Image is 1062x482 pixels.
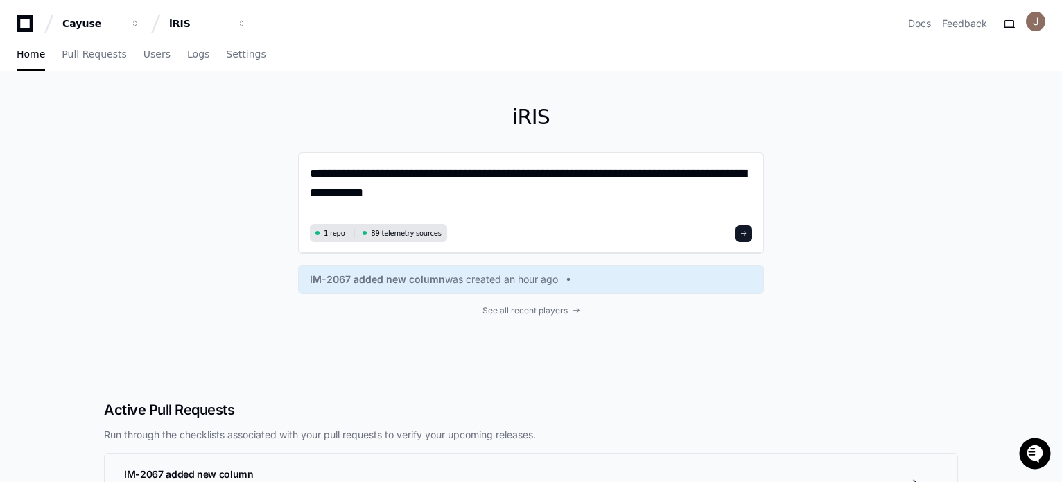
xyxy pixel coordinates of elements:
a: See all recent players [298,305,764,316]
button: Feedback [942,17,987,31]
div: iRIS [169,17,229,31]
a: IM-2067 added new columnwas created an hour ago [310,273,752,286]
span: Settings [226,50,265,58]
button: Start new chat [236,107,252,124]
span: 1 repo [324,228,345,239]
a: Powered byPylon [98,145,168,156]
span: 89 telemetry sources [371,228,441,239]
span: Home [17,50,45,58]
a: Home [17,39,45,71]
span: Pylon [138,146,168,156]
div: We're offline, we'll be back soon [47,117,181,128]
span: IM-2067 added new column [310,273,445,286]
a: Settings [226,39,265,71]
h2: Active Pull Requests [104,400,958,420]
iframe: Open customer support [1018,436,1055,474]
div: Welcome [14,55,252,78]
span: Logs [187,50,209,58]
a: Users [143,39,171,71]
p: Run through the checklists associated with your pull requests to verify your upcoming releases. [104,428,958,442]
span: IM-2067 added new column [124,468,254,480]
button: Cayuse [57,11,146,36]
img: 1736555170064-99ba0984-63c1-480f-8ee9-699278ef63ed [14,103,39,128]
span: was created an hour ago [445,273,558,286]
a: Logs [187,39,209,71]
img: PlayerZero [14,14,42,42]
div: Start new chat [47,103,227,117]
h1: iRIS [298,105,764,130]
span: Users [143,50,171,58]
span: Pull Requests [62,50,126,58]
img: ACg8ocL0-VV38dUbyLUN_j_Ryupr2ywH6Bky3aOUOf03hrByMsB9Zg=s96-c [1026,12,1045,31]
div: Cayuse [62,17,122,31]
a: Docs [908,17,931,31]
span: See all recent players [482,305,568,316]
button: iRIS [164,11,252,36]
a: Pull Requests [62,39,126,71]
